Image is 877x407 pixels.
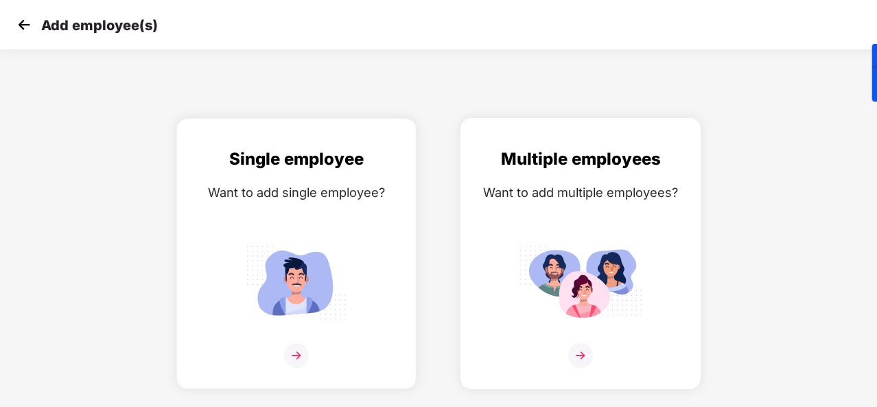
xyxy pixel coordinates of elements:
img: svg+xml;base64,PHN2ZyB4bWxucz0iaHR0cDovL3d3dy53My5vcmcvMjAwMC9zdmciIGlkPSJNdWx0aXBsZV9lbXBsb3llZS... [519,240,642,325]
div: Multiple employees [475,146,686,172]
img: svg+xml;base64,PHN2ZyB4bWxucz0iaHR0cDovL3d3dy53My5vcmcvMjAwMC9zdmciIHdpZHRoPSIzNiIgaGVpZ2h0PSIzNi... [284,343,309,368]
div: Single employee [191,146,402,172]
div: Want to add multiple employees? [475,183,686,202]
img: svg+xml;base64,PHN2ZyB4bWxucz0iaHR0cDovL3d3dy53My5vcmcvMjAwMC9zdmciIHdpZHRoPSIzNiIgaGVpZ2h0PSIzNi... [568,343,593,368]
img: svg+xml;base64,PHN2ZyB4bWxucz0iaHR0cDovL3d3dy53My5vcmcvMjAwMC9zdmciIGlkPSJTaW5nbGVfZW1wbG95ZWUiIH... [235,240,358,325]
div: Want to add single employee? [191,183,402,202]
p: Add employee(s) [41,17,158,34]
img: svg+xml;base64,PHN2ZyB4bWxucz0iaHR0cDovL3d3dy53My5vcmcvMjAwMC9zdmciIHdpZHRoPSIzMCIgaGVpZ2h0PSIzMC... [14,14,34,35]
